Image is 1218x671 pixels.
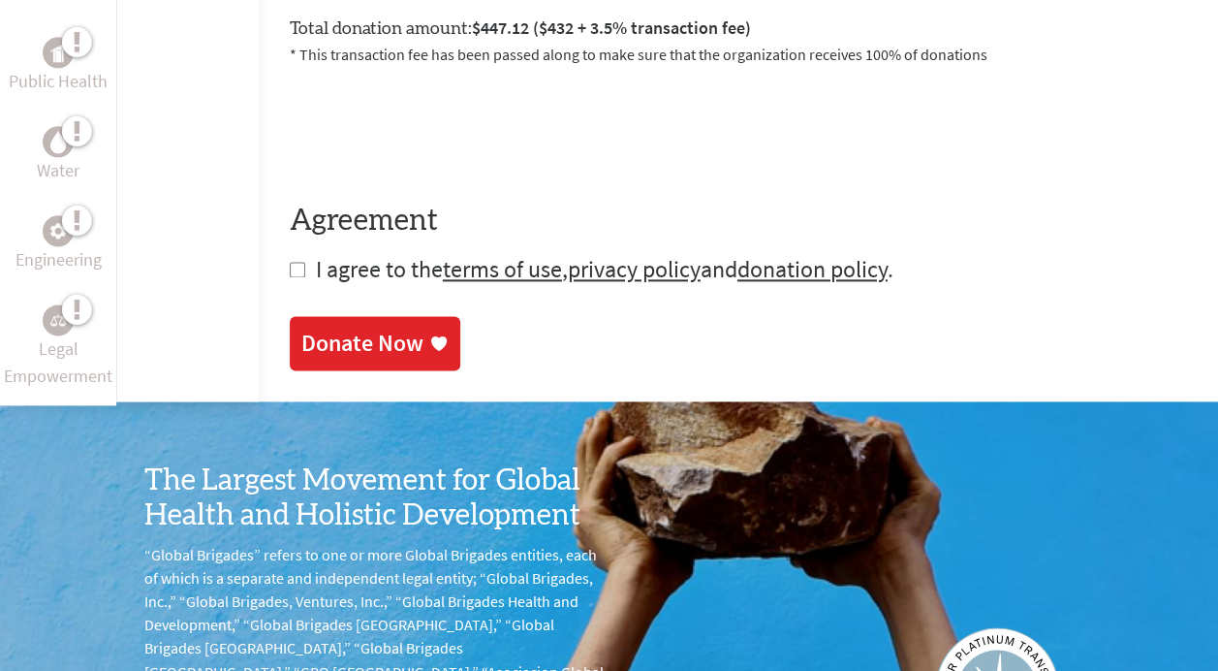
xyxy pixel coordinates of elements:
[316,254,893,284] span: I agree to the , and .
[568,254,701,284] a: privacy policy
[50,43,66,62] img: Public Health
[16,246,102,273] p: Engineering
[737,254,888,284] a: donation policy
[290,89,584,165] iframe: reCAPTCHA
[443,254,562,284] a: terms of use
[301,328,423,359] div: Donate Now
[43,215,74,246] div: Engineering
[43,126,74,157] div: Water
[43,304,74,335] div: Legal Empowerment
[4,335,112,390] p: Legal Empowerment
[290,15,751,43] label: Total donation amount:
[290,316,460,370] a: Donate Now
[9,37,108,95] a: Public HealthPublic Health
[290,204,1187,239] h4: Agreement
[50,131,66,153] img: Water
[4,304,112,390] a: Legal EmpowermentLegal Empowerment
[290,43,1187,66] p: * This transaction fee has been passed along to make sure that the organization receives 100% of ...
[144,463,609,533] h3: The Largest Movement for Global Health and Holistic Development
[9,68,108,95] p: Public Health
[37,157,79,184] p: Water
[43,37,74,68] div: Public Health
[50,223,66,239] img: Engineering
[16,215,102,273] a: EngineeringEngineering
[472,16,751,39] span: $447.12 ($432 + 3.5% transaction fee)
[50,314,66,326] img: Legal Empowerment
[37,126,79,184] a: WaterWater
